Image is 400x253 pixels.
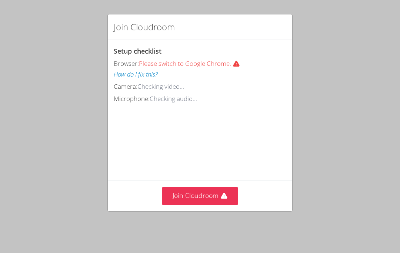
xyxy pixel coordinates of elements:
span: Please switch to Google Chrome. [139,59,243,68]
span: Camera: [114,82,137,91]
span: Browser: [114,59,139,68]
span: Checking video... [137,82,184,91]
button: Join Cloudroom [162,187,238,205]
h2: Join Cloudroom [114,20,175,34]
span: Checking audio... [150,94,197,103]
span: Setup checklist [114,47,161,55]
button: How do I fix this? [114,69,158,80]
span: Microphone: [114,94,150,103]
